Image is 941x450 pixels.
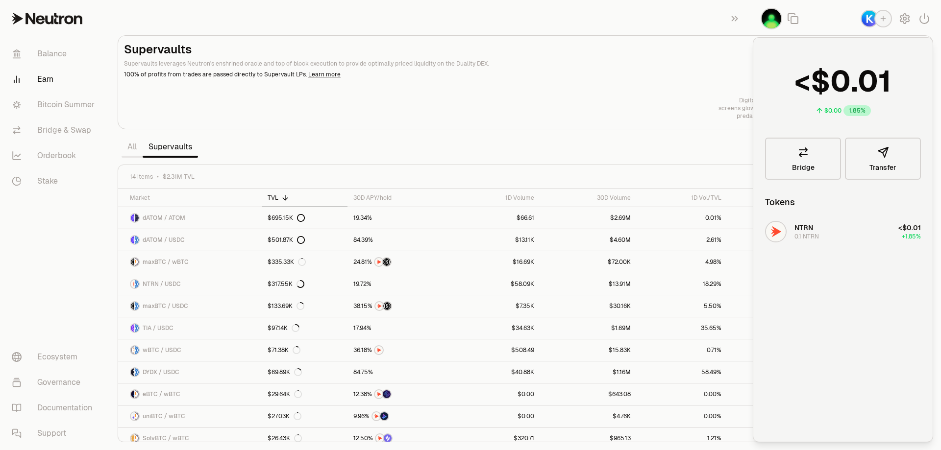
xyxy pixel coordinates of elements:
div: 30D Volume [546,194,631,202]
a: $133.69K [262,295,347,317]
span: maxBTC / wBTC [143,258,189,266]
button: NTRNSolv Points [353,433,446,443]
a: $26.43K [262,427,347,449]
img: wBTC Logo [131,346,134,354]
div: $71.38K [268,346,300,354]
a: $0.00 [452,405,540,427]
img: DYDX Logo [131,368,134,376]
div: $501.87K [268,236,305,244]
span: SolvBTC / wBTC [143,434,189,442]
a: All [122,137,143,157]
a: wBTC LogoUSDC LogowBTC / USDC [118,339,262,361]
a: $695.15K [262,207,347,229]
span: 14 items [130,173,153,181]
div: $695.15K [268,214,305,222]
a: Stake [4,168,106,194]
a: dATOM LogoUSDC LogodATOM / USDC [118,229,262,251]
a: TIA LogoUSDC LogoTIA / USDC [118,317,262,339]
a: 18.29% [637,273,727,295]
a: NTRNBedrock Diamonds [347,405,452,427]
a: NTRNStructured Points [347,295,452,317]
a: maxBTC LogoUSDC LogomaxBTC / USDC [118,295,262,317]
span: NTRN [794,223,813,232]
span: maxBTC / USDC [143,302,188,310]
a: $13.11K [452,229,540,251]
a: Supervaults [143,137,198,157]
img: maxBTC Logo [131,302,134,310]
img: maxBTC Logo [131,258,134,266]
button: NTRNStructured Points [353,301,446,311]
img: NTRN [375,258,383,266]
a: $29.64K [262,383,347,405]
img: wBTC Logo [135,412,139,420]
img: Solv Points [384,434,392,442]
a: Orderbook [4,143,106,168]
div: $27.03K [268,412,301,420]
div: 0.1 NTRN [794,233,819,240]
img: ATOM Logo [135,214,139,222]
a: Bridge & Swap [4,118,106,143]
img: uniBTC Logo [131,412,134,420]
a: $34.63K [452,317,540,339]
a: -- [727,207,805,229]
a: -- [727,383,805,405]
a: -- [727,229,805,251]
span: Bridge [792,164,815,171]
a: $58.09K [452,273,540,295]
a: 0.71% [637,339,727,361]
button: NTRNStructured Points [353,257,446,267]
img: Structured Points [383,302,391,310]
img: NTRN [372,412,380,420]
a: $0.00 [452,383,540,405]
a: Ecosystem [4,344,106,370]
img: EtherFi Points [383,390,391,398]
a: $40.88K [452,361,540,383]
img: NTRN [375,346,383,354]
a: Digital cold war—screens glow with silent offers—predators take aim. [718,96,808,120]
a: -- [727,339,805,361]
img: USDC Logo [135,346,139,354]
a: -- [727,295,805,317]
a: 58.49% [637,361,727,383]
div: 1D Volume [458,194,534,202]
a: $69.89K [262,361,347,383]
a: NTRNEtherFi Points [347,383,452,405]
a: uniBTC LogowBTC LogouniBTC / wBTC [118,405,262,427]
a: $16.69K [452,251,540,273]
span: DYDX / USDC [143,368,179,376]
div: TVL [268,194,342,202]
img: dATOM Logo [131,236,134,244]
a: $7.35K [452,295,540,317]
img: USDC Logo [135,302,139,310]
a: -- [727,405,805,427]
a: Bitcoin Summer [4,92,106,118]
img: eBTC Logo [131,390,134,398]
a: NTRNSolv Points [347,427,452,449]
a: $965.13 [540,427,637,449]
span: uniBTC / wBTC [143,412,185,420]
div: 1D Vol/TVL [643,194,721,202]
a: 35.65% [637,317,727,339]
p: Supervaults leverages Neutron's enshrined oracle and top of block execution to provide optimally ... [124,59,856,68]
img: Structured Points [383,258,391,266]
a: Bridge [765,138,841,180]
div: $335.33K [268,258,306,266]
img: USDC Logo [135,280,139,288]
a: $4.76K [540,405,637,427]
a: SolvBTC LogowBTC LogoSolvBTC / wBTC [118,427,262,449]
a: Governance [4,370,106,395]
span: dATOM / USDC [143,236,185,244]
a: $2.69M [540,207,637,229]
img: USDC Logo [135,324,139,332]
a: $501.87K [262,229,347,251]
a: $643.08 [540,383,637,405]
a: $4.60M [540,229,637,251]
div: $0.00 [824,107,842,115]
img: NTRN Logo [766,222,786,241]
a: maxBTC LogowBTC LogomaxBTC / wBTC [118,251,262,273]
a: 5.50% [637,295,727,317]
a: 0.00% [637,405,727,427]
a: 0.01% [637,207,727,229]
a: Balance [4,41,106,67]
a: Documentation [4,395,106,421]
